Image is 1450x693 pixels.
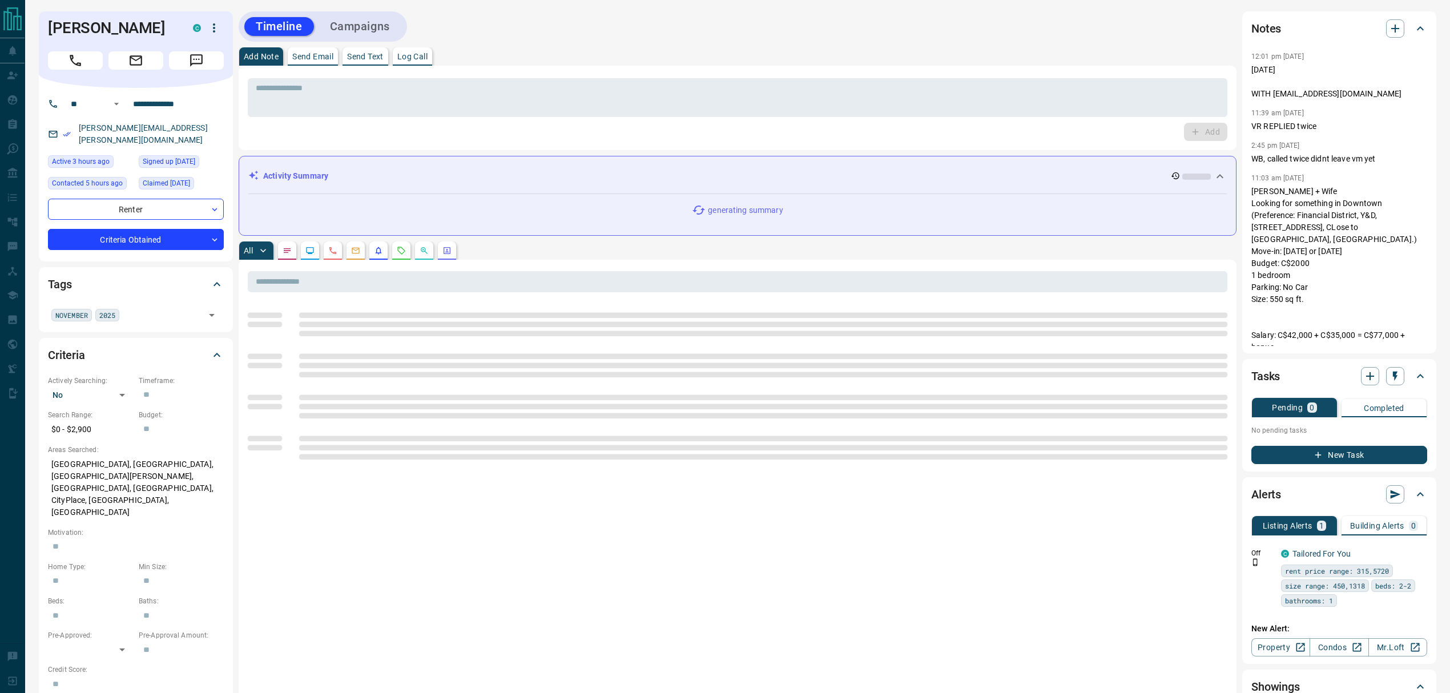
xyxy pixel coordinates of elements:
[351,246,360,255] svg: Emails
[1251,120,1427,132] p: VR REPLIED twice
[48,51,103,70] span: Call
[328,246,337,255] svg: Calls
[292,53,333,61] p: Send Email
[139,596,224,606] p: Baths:
[1263,522,1312,530] p: Listing Alerts
[1251,174,1304,182] p: 11:03 am [DATE]
[169,51,224,70] span: Message
[1251,53,1304,61] p: 12:01 pm [DATE]
[1251,109,1304,117] p: 11:39 am [DATE]
[1319,522,1324,530] p: 1
[1251,186,1427,353] p: [PERSON_NAME] + Wife Looking for something in Downtown (Preference: Financial District, Y&D, [STR...
[48,177,133,193] div: Tue Sep 16 2025
[1368,638,1427,656] a: Mr.Loft
[48,346,85,364] h2: Criteria
[442,246,452,255] svg: Agent Actions
[143,178,190,189] span: Claimed [DATE]
[52,156,110,167] span: Active 3 hours ago
[48,527,224,538] p: Motivation:
[55,309,88,321] span: NOVEMBER
[1251,362,1427,390] div: Tasks
[48,19,176,37] h1: [PERSON_NAME]
[1285,580,1365,591] span: size range: 450,1318
[263,170,328,182] p: Activity Summary
[48,596,133,606] p: Beds:
[139,410,224,420] p: Budget:
[139,562,224,572] p: Min Size:
[48,420,133,439] p: $0 - $2,900
[397,246,406,255] svg: Requests
[305,246,315,255] svg: Lead Browsing Activity
[319,17,401,36] button: Campaigns
[79,123,208,144] a: [PERSON_NAME][EMAIL_ADDRESS][PERSON_NAME][DOMAIN_NAME]
[1251,638,1310,656] a: Property
[193,24,201,32] div: condos.ca
[1292,549,1351,558] a: Tailored For You
[139,630,224,640] p: Pre-Approval Amount:
[110,97,123,111] button: Open
[143,156,195,167] span: Signed up [DATE]
[244,247,253,255] p: All
[1251,446,1427,464] button: New Task
[48,155,133,171] div: Tue Sep 16 2025
[48,455,224,522] p: [GEOGRAPHIC_DATA], [GEOGRAPHIC_DATA], [GEOGRAPHIC_DATA][PERSON_NAME], [GEOGRAPHIC_DATA], [GEOGRAP...
[139,177,224,193] div: Thu May 09 2024
[139,376,224,386] p: Timeframe:
[1310,404,1314,412] p: 0
[1251,64,1427,100] p: [DATE] WITH [EMAIL_ADDRESS][DOMAIN_NAME]
[139,155,224,171] div: Fri Jul 30 2021
[1251,142,1300,150] p: 2:45 pm [DATE]
[1375,580,1411,591] span: beds: 2-2
[1285,565,1389,577] span: rent price range: 315,5720
[108,51,163,70] span: Email
[1272,404,1303,412] p: Pending
[52,178,123,189] span: Contacted 5 hours ago
[1285,595,1333,606] span: bathrooms: 1
[48,562,133,572] p: Home Type:
[48,229,224,250] div: Criteria Obtained
[48,445,224,455] p: Areas Searched:
[283,246,292,255] svg: Notes
[1251,485,1281,503] h2: Alerts
[420,246,429,255] svg: Opportunities
[1251,153,1427,165] p: WB, called twice didnt leave vm yet
[99,309,115,321] span: 2025
[48,271,224,298] div: Tags
[48,410,133,420] p: Search Range:
[1251,558,1259,566] svg: Push Notification Only
[1251,481,1427,508] div: Alerts
[374,246,383,255] svg: Listing Alerts
[48,664,224,675] p: Credit Score:
[1411,522,1416,530] p: 0
[1251,623,1427,635] p: New Alert:
[1310,638,1368,656] a: Condos
[248,166,1227,187] div: Activity Summary
[1251,422,1427,439] p: No pending tasks
[708,204,783,216] p: generating summary
[1251,19,1281,38] h2: Notes
[48,630,133,640] p: Pre-Approved:
[1364,404,1404,412] p: Completed
[204,307,220,323] button: Open
[1281,550,1289,558] div: condos.ca
[48,341,224,369] div: Criteria
[48,376,133,386] p: Actively Searching:
[48,275,71,293] h2: Tags
[63,130,71,138] svg: Email Verified
[347,53,384,61] p: Send Text
[48,199,224,220] div: Renter
[1350,522,1404,530] p: Building Alerts
[244,17,314,36] button: Timeline
[1251,367,1280,385] h2: Tasks
[48,386,133,404] div: No
[1251,15,1427,42] div: Notes
[397,53,428,61] p: Log Call
[244,53,279,61] p: Add Note
[1251,548,1274,558] p: Off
